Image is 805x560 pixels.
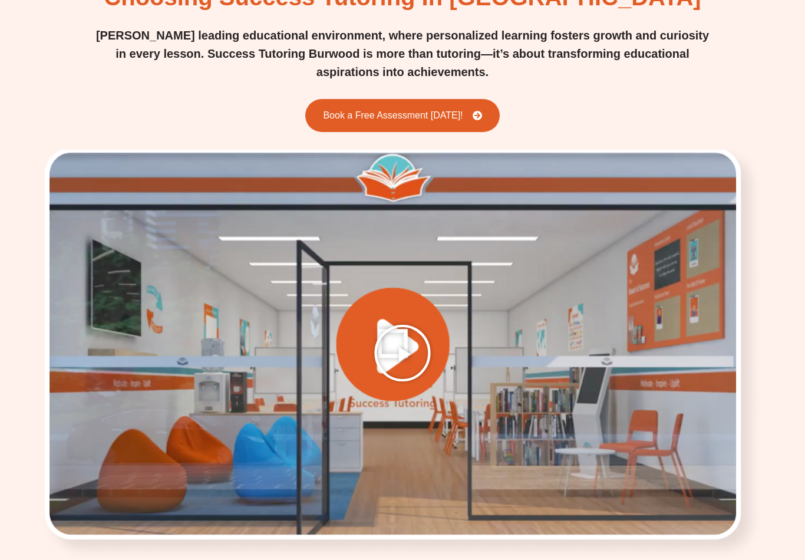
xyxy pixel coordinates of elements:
a: Book a Free Assessment [DATE]! [305,99,499,132]
p: [PERSON_NAME] leading educational environment, where personalized learning fosters growth and cur... [91,27,714,81]
iframe: Chat Widget [746,503,805,560]
span: Book a Free Assessment [DATE]! [323,111,463,120]
div: Play Video [373,324,432,383]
